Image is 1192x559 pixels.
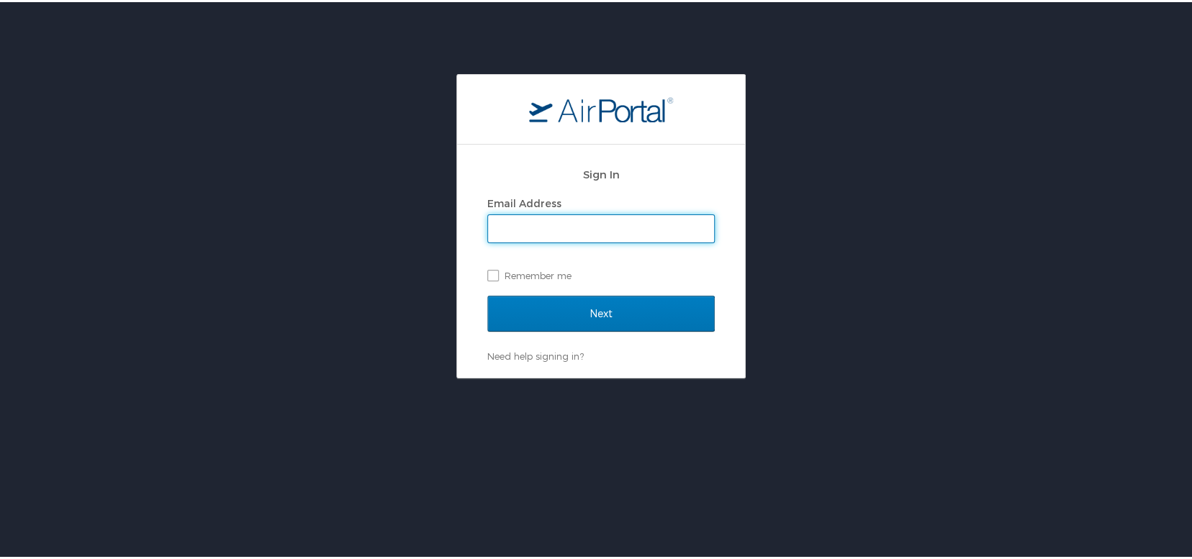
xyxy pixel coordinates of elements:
[487,294,715,330] input: Next
[487,263,715,284] label: Remember me
[529,94,673,120] img: logo
[487,348,584,360] a: Need help signing in?
[487,195,561,207] label: Email Address
[487,164,715,181] h2: Sign In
